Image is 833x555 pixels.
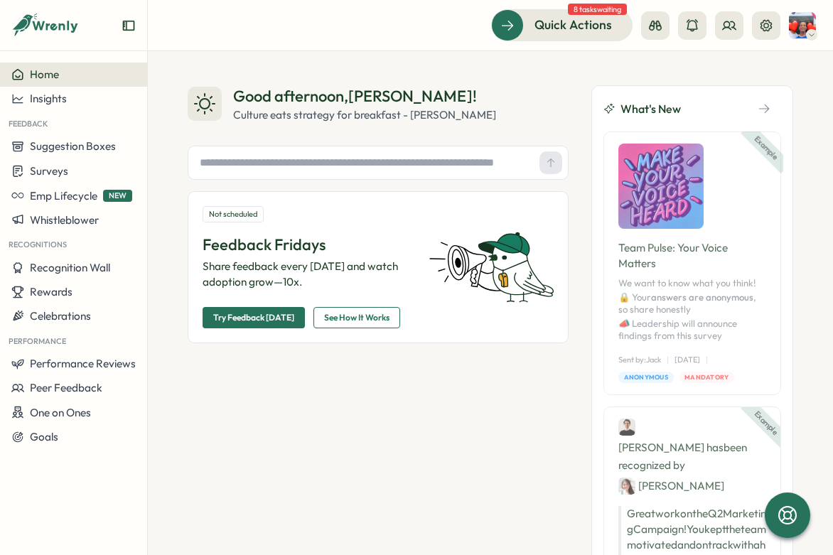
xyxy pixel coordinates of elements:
[618,478,635,495] img: Jane
[534,16,612,34] span: Quick Actions
[618,419,635,436] img: Ben
[324,308,389,328] span: See How It Works
[30,189,97,203] span: Emp Lifecycle
[203,259,412,290] p: Share feedback every [DATE] and watch adoption grow—10x.
[30,261,110,274] span: Recognition Wall
[203,206,264,222] div: Not scheduled
[30,430,58,443] span: Goals
[103,190,132,202] span: NEW
[568,4,627,15] span: 8 tasks waiting
[620,100,681,118] span: What's New
[203,307,305,328] button: Try Feedback [DATE]
[651,291,753,303] span: answers are anonymous
[30,139,116,153] span: Suggestion Boxes
[618,419,766,495] div: [PERSON_NAME] has been recognized by
[313,307,400,328] button: See How It Works
[203,234,412,256] p: Feedback Fridays
[706,354,708,366] p: |
[30,164,68,178] span: Surveys
[30,68,59,81] span: Home
[30,92,67,105] span: Insights
[618,354,661,366] p: Sent by: Jack
[30,357,136,370] span: Performance Reviews
[122,18,136,33] button: Expand sidebar
[618,144,704,229] img: Survey Image
[618,477,724,495] div: [PERSON_NAME]
[675,354,700,366] p: [DATE]
[618,240,766,271] p: Team Pulse: Your Voice Matters
[624,372,668,382] span: Anonymous
[233,107,496,123] div: Culture eats strategy for breakfast - [PERSON_NAME]
[30,309,91,323] span: Celebrations
[30,213,99,227] span: Whistleblower
[30,285,72,298] span: Rewards
[30,406,91,419] span: One on Ones
[233,85,496,107] div: Good afternoon , [PERSON_NAME] !
[491,9,633,41] button: Quick Actions
[213,308,294,328] span: Try Feedback [DATE]
[30,381,102,394] span: Peer Feedback
[667,354,669,366] p: |
[789,12,816,39] img: Anne Fraser-Vatto
[618,277,766,343] p: We want to know what you think! 🔒 Your , so share honestly 📣 Leadership will announce findings fr...
[684,372,729,382] span: Mandatory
